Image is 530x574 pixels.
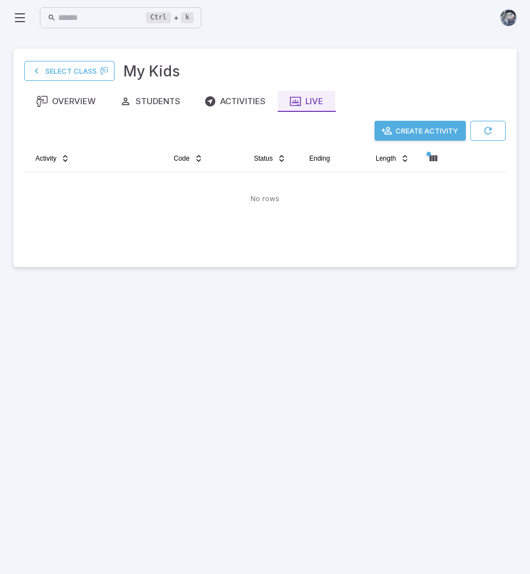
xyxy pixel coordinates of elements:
[247,150,293,167] button: Status
[376,154,396,163] span: Length
[303,150,336,167] button: Ending
[146,12,171,23] kbd: Ctrl
[167,150,210,167] button: Code
[146,11,194,24] div: +
[24,61,115,81] a: Select Class
[369,150,416,167] button: Length
[120,95,180,107] div: Students
[424,150,442,167] button: Column visibility
[35,154,56,163] span: Activity
[181,12,194,23] kbd: k
[290,95,323,107] div: Live
[375,121,466,141] button: Create Activity
[205,95,266,107] div: Activities
[251,193,279,204] p: No rows
[29,150,76,167] button: Activity
[37,95,96,107] div: Overview
[309,154,330,163] span: Ending
[500,9,517,26] img: andrew.jpg
[174,154,190,163] span: Code
[123,60,180,82] h3: My Kids
[254,154,273,163] span: Status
